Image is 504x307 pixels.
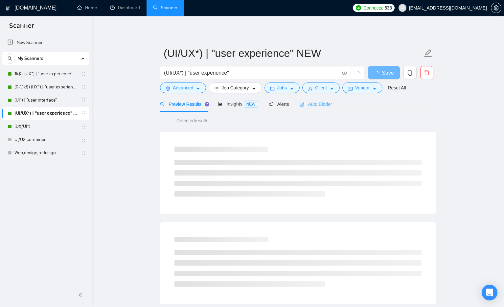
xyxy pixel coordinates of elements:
[209,83,262,93] button: barsJob Categorycaret-down
[355,71,360,77] span: loading
[355,84,370,91] span: Vendor
[14,133,77,146] a: UI/UX combined
[270,86,275,91] span: folder
[252,86,256,91] span: caret-down
[374,71,382,76] span: loading
[269,102,273,106] span: notification
[172,117,213,124] span: Detected results
[2,52,89,159] li: My Scanners
[81,124,86,129] span: holder
[421,70,433,76] span: delete
[81,84,86,90] span: holder
[299,102,332,107] span: Auto Bidder
[77,5,97,11] a: homeHome
[14,107,77,120] a: (UI/UX*) | "user experience" NEW
[315,84,327,91] span: Client
[299,102,304,106] span: robot
[388,84,406,91] a: Reset All
[14,67,77,81] a: 1k$+ (UX*) | "user experience"
[482,285,497,300] div: Open Intercom Messenger
[160,102,207,107] span: Preview Results
[491,3,501,13] button: setting
[166,86,170,91] span: setting
[17,52,43,65] span: My Scanners
[14,81,77,94] a: (0-1,1k$) (UX*) | "user experience"
[491,5,501,11] a: setting
[214,86,219,91] span: bars
[160,83,206,93] button: settingAdvancedcaret-down
[110,5,140,11] a: dashboardDashboard
[424,49,432,58] span: edit
[164,69,339,77] input: Search Freelance Jobs...
[403,66,417,79] button: copy
[4,21,39,35] span: Scanner
[348,86,353,91] span: idcard
[356,5,361,11] img: upwork-logo.png
[14,94,77,107] a: (UI*) | "user interface"
[173,84,193,91] span: Advanced
[78,292,85,298] span: double-left
[330,86,334,91] span: caret-down
[269,102,289,107] span: Alerts
[302,83,340,93] button: userClientcaret-down
[277,84,287,91] span: Jobs
[372,86,377,91] span: caret-down
[308,86,312,91] span: user
[218,101,258,106] span: Insights
[81,98,86,103] span: holder
[368,66,400,79] button: Save
[6,3,10,13] img: logo
[221,84,249,91] span: Job Category
[153,5,177,11] a: searchScanner
[14,146,77,159] a: Web,design,redesign
[289,86,294,91] span: caret-down
[420,66,433,79] button: delete
[14,120,77,133] a: (UX/UI*)
[164,45,423,61] input: Scanner name...
[244,101,258,108] span: NEW
[404,70,416,76] span: copy
[196,86,200,91] span: caret-down
[342,71,347,75] span: info-circle
[204,101,210,107] div: Tooltip anchor
[264,83,300,93] button: folderJobscaret-down
[5,53,15,64] button: search
[160,102,165,106] span: search
[363,4,383,12] span: Connects:
[382,69,394,77] span: Save
[384,4,392,12] span: 538
[81,137,86,142] span: holder
[218,102,222,106] span: area-chart
[8,36,84,49] a: New Scanner
[81,150,86,155] span: holder
[2,36,89,49] li: New Scanner
[81,71,86,77] span: holder
[81,111,86,116] span: holder
[342,83,382,93] button: idcardVendorcaret-down
[400,6,405,10] span: user
[5,56,15,61] span: search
